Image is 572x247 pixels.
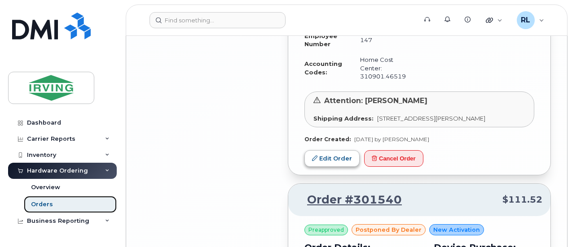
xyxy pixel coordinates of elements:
[304,60,342,76] strong: Accounting Codes:
[354,136,429,143] span: [DATE] by [PERSON_NAME]
[480,11,509,29] div: Quicklinks
[324,96,427,105] span: Attention: [PERSON_NAME]
[521,15,530,26] span: RL
[150,12,286,28] input: Find something...
[377,115,485,122] span: [STREET_ADDRESS][PERSON_NAME]
[352,52,414,84] td: Home Cost Center: 310901.46519
[364,150,423,167] button: Cancel Order
[352,28,414,52] td: 147
[313,115,374,122] strong: Shipping Address:
[304,150,360,167] a: Edit Order
[356,225,422,234] span: postponed by Dealer
[502,193,542,206] span: $111.52
[304,32,337,48] strong: Employee Number
[304,136,351,143] strong: Order Created:
[510,11,550,29] div: Renelle LeBlanc
[296,192,402,208] a: Order #301540
[308,226,344,234] span: Preapproved
[433,225,480,234] span: New Activation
